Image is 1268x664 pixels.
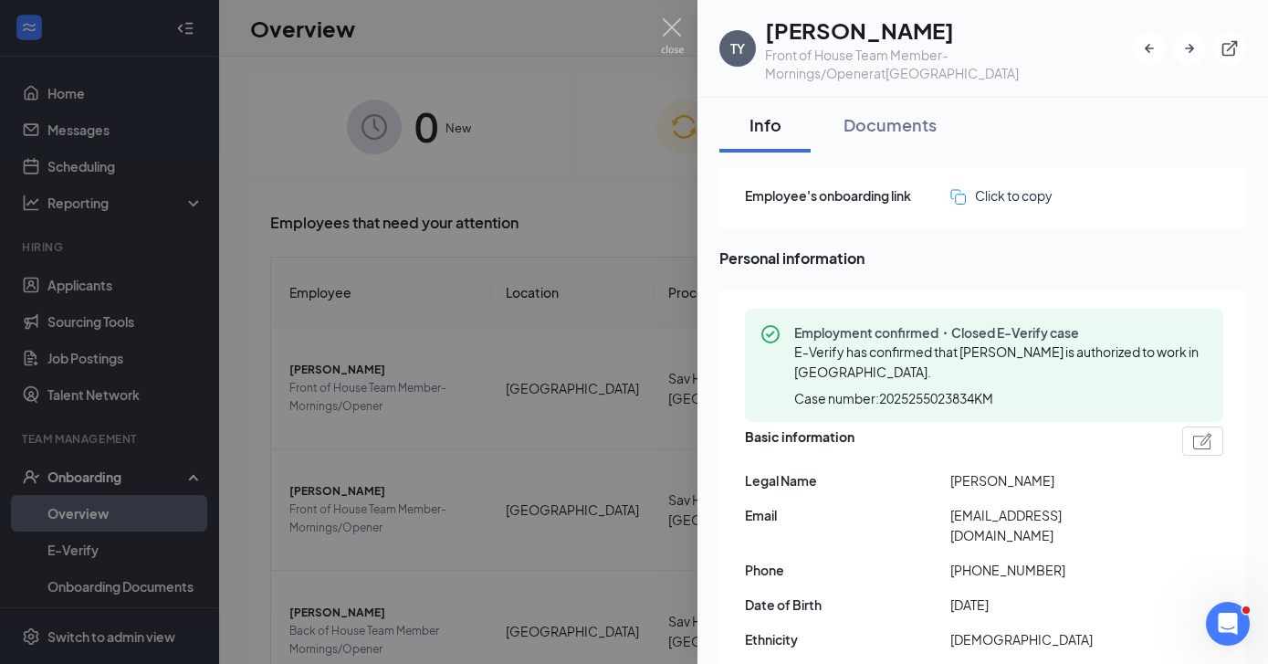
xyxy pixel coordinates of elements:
span: Case number: 2025255023834KM [794,389,993,407]
span: Employee's onboarding link [745,185,950,206]
span: Legal Name [745,470,950,490]
div: TY [730,39,745,58]
span: Phone [745,560,950,580]
svg: ExternalLink [1221,39,1239,58]
span: Email [745,505,950,525]
span: [PERSON_NAME] [950,470,1156,490]
span: [DATE] [950,595,1156,615]
span: [EMAIL_ADDRESS][DOMAIN_NAME] [950,505,1156,545]
svg: CheckmarkCircle [760,323,781,345]
iframe: Intercom live chat [1206,602,1250,646]
span: Basic information [745,427,854,456]
button: ArrowLeftNew [1133,32,1166,65]
svg: ArrowRight [1180,39,1199,58]
button: ArrowRight [1173,32,1206,65]
span: Ethnicity [745,629,950,649]
span: Personal information [719,247,1246,269]
svg: ArrowLeftNew [1140,39,1158,58]
span: [PHONE_NUMBER] [950,560,1156,580]
img: click-to-copy.71757273a98fde459dfc.svg [950,189,966,205]
span: [DEMOGRAPHIC_DATA] [950,629,1156,649]
button: ExternalLink [1213,32,1246,65]
span: E-Verify has confirmed that [PERSON_NAME] is authorized to work in [GEOGRAPHIC_DATA]. [794,343,1199,380]
span: Employment confirmed・Closed E-Verify case [794,323,1209,342]
div: Info [738,113,792,136]
span: Date of Birth [745,595,950,615]
div: Documents [844,113,937,136]
div: Front of House Team Member- Mornings/Opener at [GEOGRAPHIC_DATA] [765,46,1133,82]
button: Click to copy [950,185,1053,206]
h1: [PERSON_NAME] [765,15,1133,46]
